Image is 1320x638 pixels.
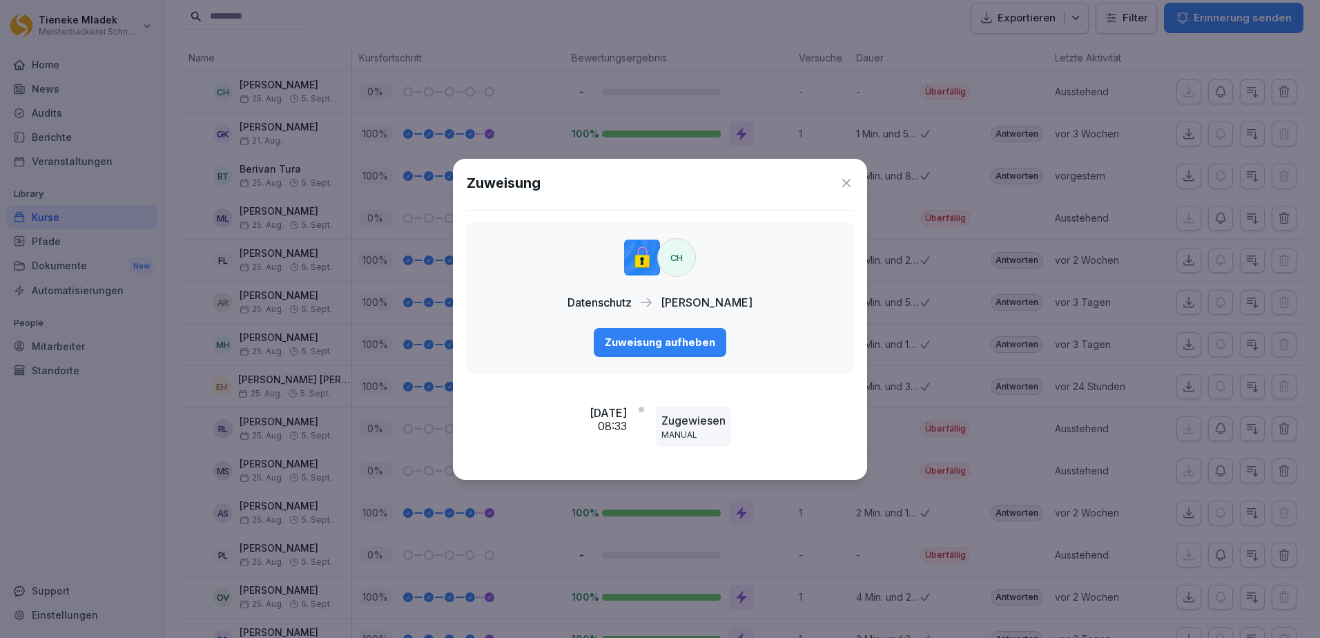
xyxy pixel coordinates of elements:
img: gp1n7epbxsf9lzaihqn479zn.png [624,240,660,275]
h1: Zuweisung [467,173,541,193]
p: Datenschutz [567,294,632,311]
div: CH [657,238,696,277]
p: [PERSON_NAME] [661,294,753,311]
div: Zuweisung aufheben [605,335,715,350]
button: Zuweisung aufheben [594,328,726,357]
p: MANUAL [661,429,726,441]
p: 08:33 [598,420,627,433]
p: [DATE] [590,407,627,420]
p: Zugewiesen [661,412,726,429]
